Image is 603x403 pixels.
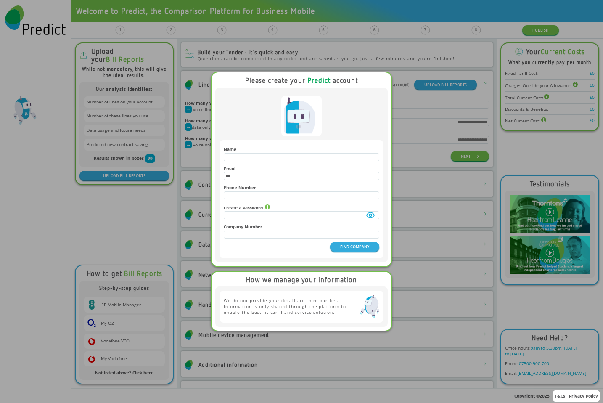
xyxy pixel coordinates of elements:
h4: Name [224,147,379,152]
b: Please create your account [245,76,358,85]
div: How we manage your information [246,276,357,284]
img: Predict Mobile [360,295,379,318]
h4: Create a Password [224,204,379,210]
a: T&Cs [555,393,565,399]
h4: Phone Number [224,185,379,190]
img: Predict Mobile [281,96,322,136]
h4: Company Number [224,224,379,229]
button: FIND COMPANY [330,242,379,252]
div: We do not provide your details to third parties. Information is only shared through the platform ... [224,295,379,318]
a: Privacy Policy [569,393,598,399]
span: Predict [307,76,331,85]
h4: Email [224,166,379,171]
